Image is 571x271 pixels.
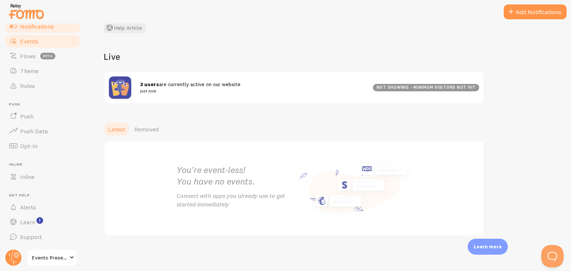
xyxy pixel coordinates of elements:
[9,102,81,107] span: Push
[373,84,479,91] div: not showing - minimum visitors not hit
[4,78,81,93] a: Rules
[4,49,81,63] a: Flows beta
[4,200,81,215] a: Alerts
[20,52,36,60] span: Flows
[20,142,38,150] span: Opt-In
[130,122,163,137] a: Removed
[20,173,35,180] span: Inline
[4,215,81,229] a: Learn
[9,162,81,167] span: Inline
[40,53,55,59] span: beta
[20,127,48,135] span: Push Data
[104,51,484,62] h2: Live
[20,233,42,241] span: Support
[474,243,502,250] p: Learn more
[4,34,81,49] a: Events
[20,218,35,226] span: Learn
[20,23,54,30] span: Notifications
[108,125,125,133] span: Latest
[20,82,35,89] span: Rules
[4,169,81,184] a: Inline
[468,239,508,255] div: Learn more
[20,112,33,120] span: Push
[541,245,564,267] iframe: Help Scout Beacon - Open
[140,88,364,94] small: just now
[140,81,364,95] span: are currently active on our website
[177,192,294,209] p: Connect with apps you already use to get started immediately
[140,81,159,88] strong: 3 users
[9,193,81,198] span: Get Help
[20,67,39,75] span: Theme
[4,229,81,244] a: Support
[20,37,38,45] span: Events
[8,2,45,21] img: fomo-relay-logo-orange.svg
[177,164,294,187] h2: You're event-less! You have no events.
[4,19,81,34] a: Notifications
[20,203,36,211] span: Alerts
[104,122,130,137] a: Latest
[134,125,159,133] span: Removed
[32,253,67,262] span: Evento Presencial: Noviembre 2025
[109,76,131,99] img: pageviews.png
[4,138,81,153] a: Opt-In
[36,217,43,224] svg: <p>Watch New Feature Tutorials!</p>
[104,23,146,33] button: Help Article
[4,63,81,78] a: Theme
[4,124,81,138] a: Push Data
[4,109,81,124] a: Push
[27,249,77,267] a: Evento Presencial: Noviembre 2025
